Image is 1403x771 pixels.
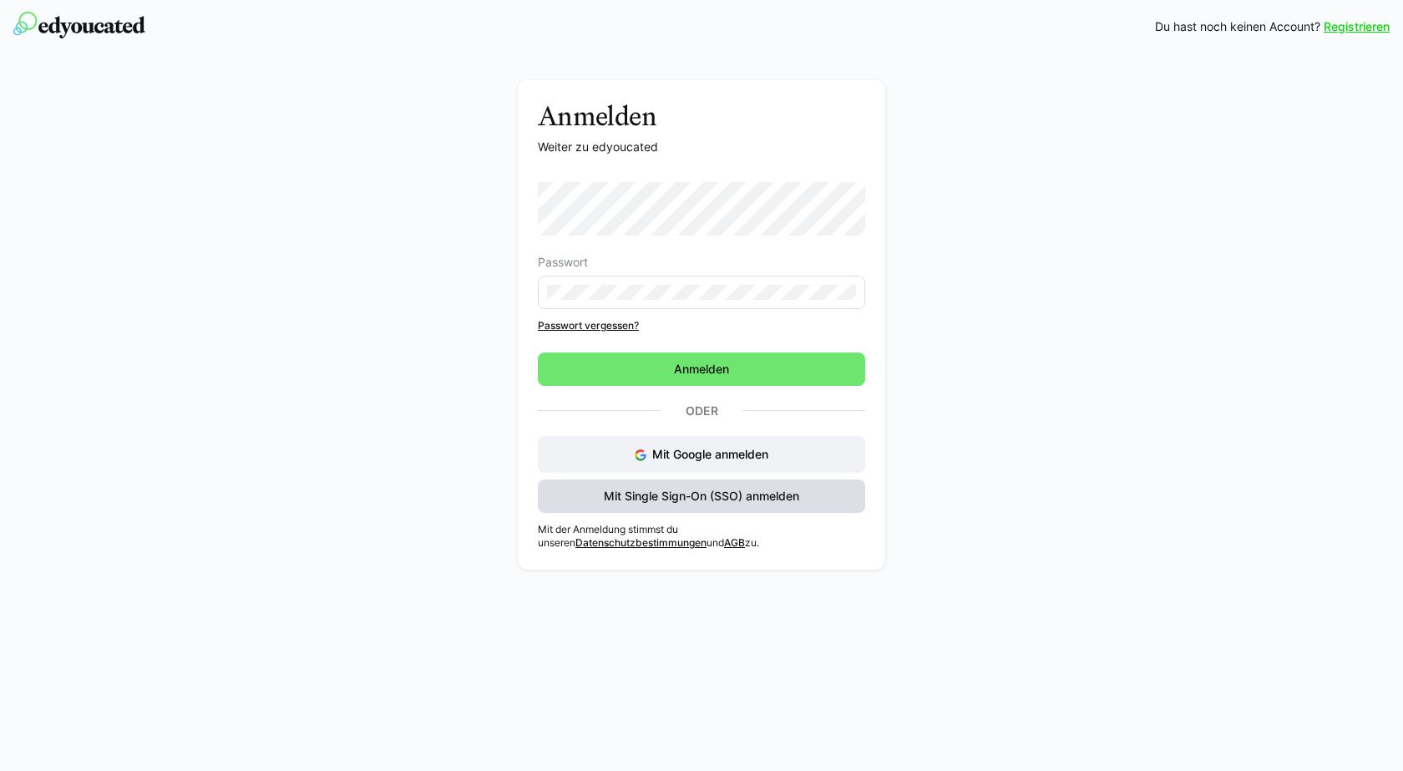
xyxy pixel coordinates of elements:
[575,536,707,549] a: Datenschutzbestimmungen
[538,100,865,132] h3: Anmelden
[538,479,865,513] button: Mit Single Sign-On (SSO) anmelden
[1324,18,1390,35] a: Registrieren
[671,361,732,378] span: Anmelden
[538,523,865,550] p: Mit der Anmeldung stimmst du unseren und zu.
[538,319,865,332] a: Passwort vergessen?
[538,256,588,269] span: Passwort
[538,436,865,473] button: Mit Google anmelden
[601,488,802,505] span: Mit Single Sign-On (SSO) anmelden
[652,447,768,461] span: Mit Google anmelden
[538,353,865,386] button: Anmelden
[724,536,745,549] a: AGB
[1155,18,1320,35] span: Du hast noch keinen Account?
[661,399,742,423] p: Oder
[13,12,145,38] img: edyoucated
[538,139,865,155] p: Weiter zu edyoucated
